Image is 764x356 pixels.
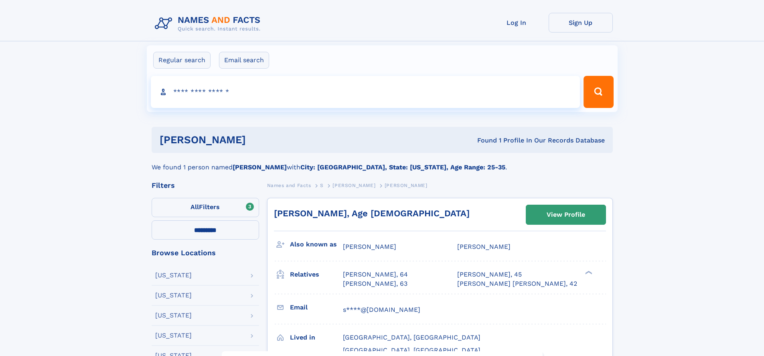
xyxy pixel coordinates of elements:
[155,272,192,279] div: [US_STATE]
[152,198,259,217] label: Filters
[332,183,375,188] span: [PERSON_NAME]
[290,301,343,314] h3: Email
[526,205,606,224] a: View Profile
[361,136,605,145] div: Found 1 Profile In Our Records Database
[152,153,613,172] div: We found 1 person named with .
[584,76,613,108] button: Search Button
[219,52,269,69] label: Email search
[300,163,505,171] b: City: [GEOGRAPHIC_DATA], State: [US_STATE], Age Range: 25-35
[233,163,287,171] b: [PERSON_NAME]
[155,332,192,339] div: [US_STATE]
[457,243,511,250] span: [PERSON_NAME]
[549,13,613,33] a: Sign Up
[332,180,375,190] a: [PERSON_NAME]
[385,183,428,188] span: [PERSON_NAME]
[152,249,259,256] div: Browse Locations
[583,270,593,275] div: ❯
[290,238,343,251] h3: Also known as
[153,52,211,69] label: Regular search
[457,270,522,279] a: [PERSON_NAME], 45
[343,334,480,341] span: [GEOGRAPHIC_DATA], [GEOGRAPHIC_DATA]
[343,346,480,354] span: [GEOGRAPHIC_DATA], [GEOGRAPHIC_DATA]
[484,13,549,33] a: Log In
[290,268,343,281] h3: Relatives
[343,279,407,288] a: [PERSON_NAME], 63
[267,180,311,190] a: Names and Facts
[190,203,199,211] span: All
[151,76,580,108] input: search input
[343,243,396,250] span: [PERSON_NAME]
[155,312,192,319] div: [US_STATE]
[155,292,192,299] div: [US_STATE]
[274,208,470,218] a: [PERSON_NAME], Age [DEMOGRAPHIC_DATA]
[320,180,324,190] a: S
[320,183,324,188] span: S
[152,13,267,35] img: Logo Names and Facts
[343,270,408,279] a: [PERSON_NAME], 64
[457,279,577,288] a: [PERSON_NAME] [PERSON_NAME], 42
[290,331,343,344] h3: Lived in
[547,205,585,224] div: View Profile
[160,135,362,145] h1: [PERSON_NAME]
[152,182,259,189] div: Filters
